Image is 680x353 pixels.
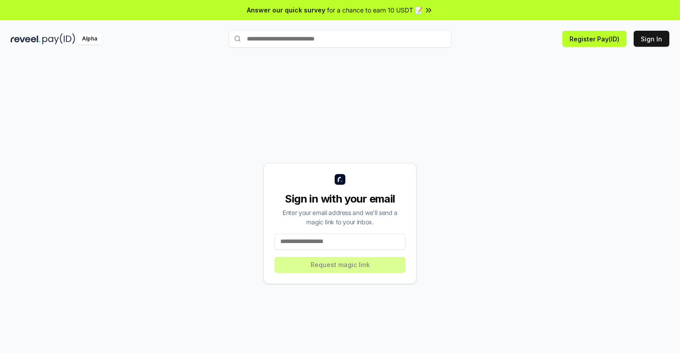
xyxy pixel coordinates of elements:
img: logo_small [335,174,345,185]
span: Answer our quick survey [247,5,325,15]
button: Sign In [634,31,669,47]
div: Alpha [77,33,102,45]
img: reveel_dark [11,33,41,45]
span: for a chance to earn 10 USDT 📝 [327,5,422,15]
button: Register Pay(ID) [562,31,627,47]
div: Sign in with your email [274,192,406,206]
img: pay_id [42,33,75,45]
div: Enter your email address and we’ll send a magic link to your inbox. [274,208,406,227]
